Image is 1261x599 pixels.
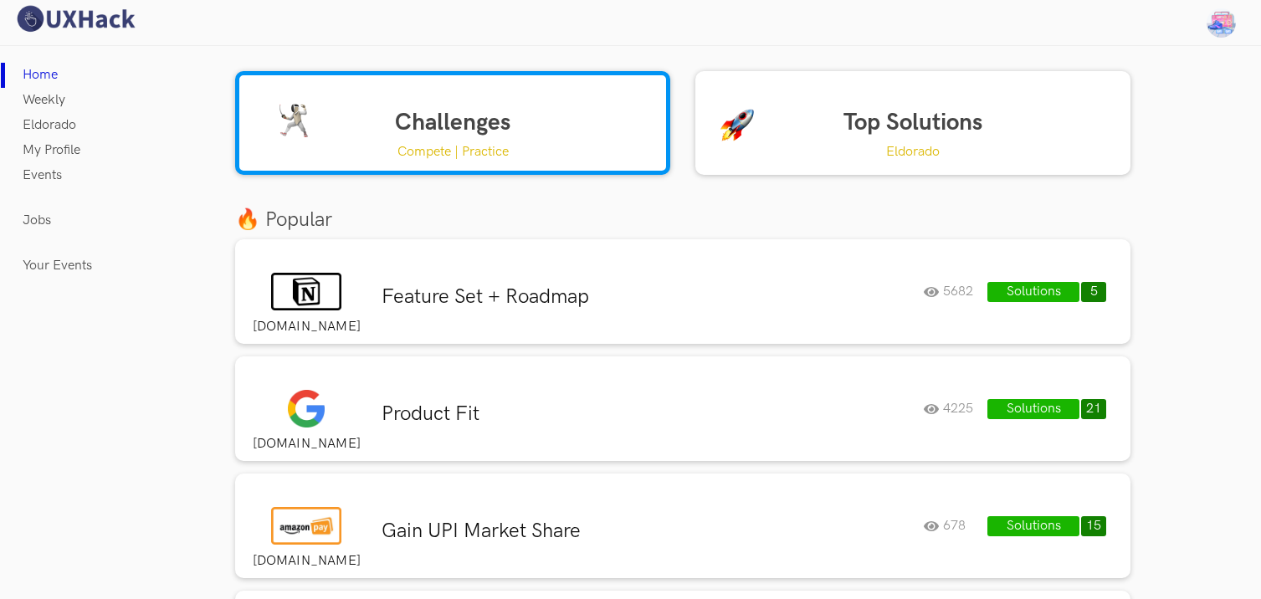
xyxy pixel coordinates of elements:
[235,71,670,175] a: Challenges
[23,88,65,113] a: Weekly
[243,319,369,335] label: [DOMAIN_NAME]
[924,282,986,302] div: 5682
[223,205,1143,235] div: 🔥 Popular
[924,399,986,419] div: 4225
[397,141,509,162] p: Compete | Practice
[271,273,341,310] img: Notion_logo_0709210959
[1207,8,1236,38] img: Your profile pic
[23,138,80,163] a: My Profile
[987,399,1079,419] button: Solutions
[1081,282,1105,302] button: 5
[382,284,910,310] h3: Feature Set + Roadmap
[23,113,76,138] a: Eldorado
[886,141,940,162] p: Eldorado
[987,282,1079,302] button: Solutions
[924,516,986,536] div: 678
[243,436,369,453] label: [DOMAIN_NAME]
[235,239,1130,356] a: [DOMAIN_NAME]Feature Set + Roadmap5682Solutions5
[271,507,341,545] img: Amazon_Pay_logo_0709211000
[277,104,310,137] img: sword
[382,519,910,544] h3: Gain UPI Market Share
[288,390,325,427] img: Google_logo_0208241137
[23,63,58,88] a: Home
[382,402,910,427] h3: Product Fit
[23,208,51,233] a: Jobs
[243,553,369,570] label: [DOMAIN_NAME]
[235,474,1130,591] a: [DOMAIN_NAME]Gain UPI Market Share678Solutions15
[987,516,1079,536] button: Solutions
[1081,516,1105,536] button: 15
[695,71,1130,175] a: Top Solutions
[720,108,754,141] img: rocket
[23,253,92,279] a: Your Events
[23,163,62,188] a: Events
[1081,399,1105,419] button: 21
[13,4,138,33] img: UXHack logo
[235,356,1130,474] a: [DOMAIN_NAME]Product Fit4225Solutions21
